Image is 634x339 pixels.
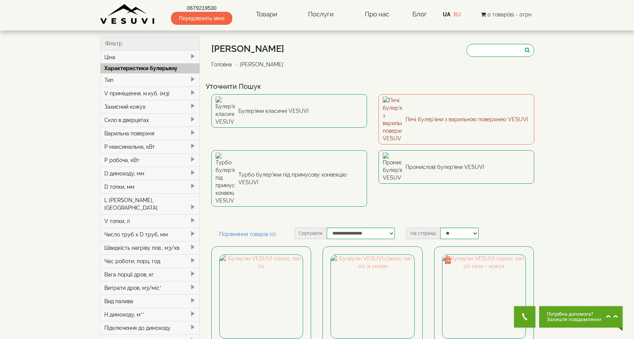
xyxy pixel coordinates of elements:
div: Витрати дров, м3/міс* [101,281,200,294]
div: D топки, мм [101,180,200,193]
span: 0 товар(ів) - 0грн [487,11,532,18]
span: Потрібна допомога? [547,312,602,317]
a: Порівняння товарів (0) [211,228,284,241]
div: V приміщення, м.куб. (м3) [101,87,200,100]
img: Турбо булер'яни під примусову конвекцію VESUVI [216,153,235,204]
label: На сторінці: [406,228,440,239]
a: Товари [248,6,285,23]
div: Захисний кожух [101,100,200,113]
div: P робоча, кВт [101,153,200,167]
div: D димоходу, мм [101,167,200,180]
li: [PERSON_NAME] [233,61,283,68]
a: Печі булер'яни з варильною поверхнею VESUVI Печі булер'яни з варильною поверхнею VESUVI [378,94,534,145]
div: Число труб x D труб, мм [101,228,200,241]
span: Передзвоніть мені [171,12,232,25]
a: RU [454,11,461,18]
div: Ціна [101,51,200,64]
a: Турбо булер'яни під примусову конвекцію VESUVI Турбо булер'яни під примусову конвекцію VESUVI [211,150,367,207]
button: 0 товар(ів) - 0грн [479,10,534,19]
a: Блог [412,10,427,18]
button: Get Call button [514,306,535,328]
a: UA [443,11,450,18]
div: Вид палива [101,294,200,308]
img: Булер'ян VESUVI classic тип 00 скло + кожух [442,255,525,338]
a: Булер'яни класичні VESUVI Булер'яни класичні VESUVI [211,94,367,128]
span: Залиште повідомлення [547,317,602,322]
img: Печі булер'яни з варильною поверхнею VESUVI [383,96,402,142]
div: H димоходу, м** [101,308,200,321]
div: Варильна поверхня [101,127,200,140]
h4: Уточнити Пошук [206,83,540,90]
img: Булер'ян VESUVI classic тип 00 [220,255,303,338]
img: Булер'ян VESUVI classic тип 00 зі склом [331,255,414,338]
h1: [PERSON_NAME] [211,44,289,54]
img: gift [444,256,452,264]
img: Завод VESUVI [100,4,155,25]
div: Підключення до димоходу [101,321,200,334]
a: Послуги [300,6,341,23]
a: Промислові булер'яни VESUVI Промислові булер'яни VESUVI [378,150,534,184]
label: Сортувати: [295,228,327,239]
button: Chat button [539,306,623,328]
a: Головна [211,61,232,67]
a: Про нас [357,6,397,23]
div: Вага порції дров, кг [101,268,200,281]
div: P максимальна, кВт [101,140,200,153]
div: Тип [101,73,200,87]
div: Час роботи, порц. год [101,254,200,268]
div: Фільтр [101,37,200,51]
div: Характеристики булерьяну [101,63,200,73]
div: V топки, л [101,214,200,228]
a: 0679219530 [171,4,232,12]
div: Швидкість нагріву пов., м3/хв [101,241,200,254]
div: L [PERSON_NAME], [GEOGRAPHIC_DATA] [101,193,200,214]
img: Булер'яни класичні VESUVI [216,96,235,125]
div: Скло в дверцятах [101,113,200,127]
img: Промислові булер'яни VESUVI [383,153,402,182]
